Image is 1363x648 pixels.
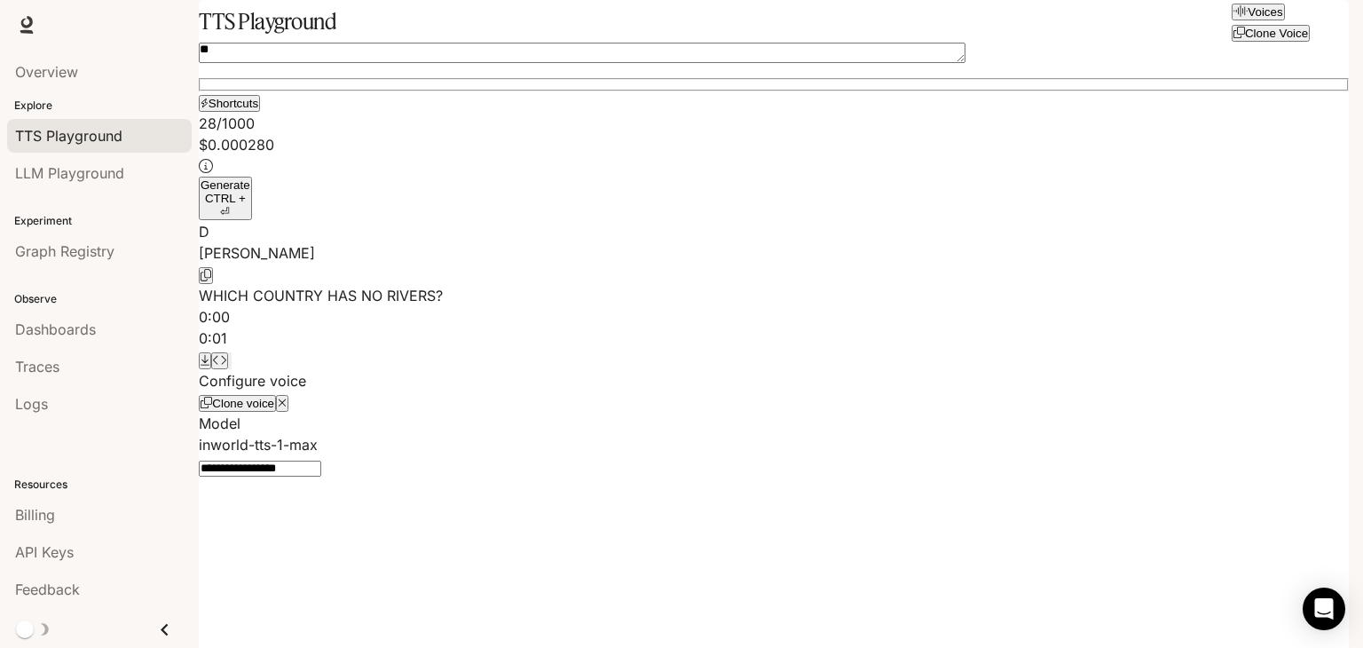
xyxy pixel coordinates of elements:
[199,329,227,347] span: 0:01
[199,134,1349,155] p: $ 0.000280
[199,370,1349,391] p: Configure voice
[199,95,260,112] button: Shortcuts
[199,177,252,220] button: GenerateCTRL +⏎
[199,221,1349,242] div: D
[199,4,336,39] h1: TTS Playground
[1232,25,1310,42] button: Clone Voice
[199,395,276,412] button: Clone voice
[201,192,250,218] p: ⏎
[1232,4,1285,20] button: Voices
[199,434,1349,455] div: inworld-tts-1-max
[199,413,1349,434] p: Model
[199,285,1349,306] p: WHICH COUNTRY HAS NO RIVERS?
[201,192,250,205] p: CTRL +
[199,267,213,284] button: Copy Voice ID
[199,242,1349,264] p: [PERSON_NAME]
[199,308,230,326] span: 0:00
[199,113,1349,134] p: 28 / 1000
[211,352,228,369] button: Inspect
[1303,588,1345,630] div: Open Intercom Messenger
[199,352,211,369] button: Download audio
